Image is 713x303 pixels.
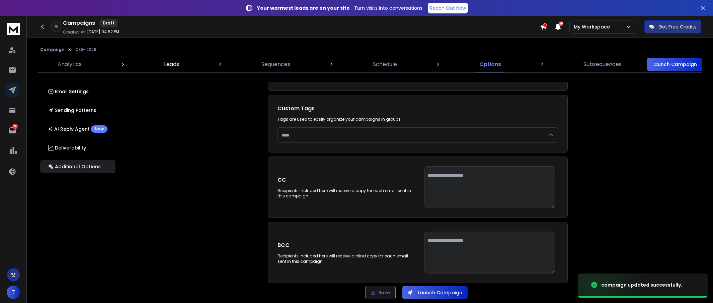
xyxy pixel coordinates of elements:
span: 50 [559,21,563,26]
button: T [7,286,20,299]
p: 0 % [55,25,58,29]
a: Subsequences [579,56,626,72]
p: Created At: [63,29,86,35]
button: AI Reply AgentNew [40,122,115,136]
p: – Turn visits into conversations [257,5,422,11]
p: Subsequences [583,60,622,68]
p: Reach Out Now [430,5,466,11]
p: Options [479,60,501,68]
p: Get Free Credits [658,23,697,30]
div: Recipients included here will receive a blind copy for each email sent in this campaign [278,253,411,264]
p: Tags are used to easily organize your campaigns in groups [278,117,558,122]
button: Email Settings [40,85,115,98]
p: Deliverability [48,144,86,151]
a: Analytics [54,56,86,72]
p: Leads [164,60,179,68]
h1: CC [278,176,411,184]
h1: Campaigns [63,19,95,27]
button: Launch Campaign [402,286,468,299]
div: New [91,125,107,133]
p: [DATE] 04:52 PM [87,29,119,35]
p: 24 [12,124,18,129]
p: Additional Options [48,163,101,170]
img: logo [7,23,20,35]
p: My Workspace [574,23,613,30]
button: Save [365,286,396,299]
button: Additional Options [40,160,115,173]
h1: Custom Tags [278,105,558,113]
a: Sequences [257,56,294,72]
div: Draft [99,19,118,27]
a: Options [475,56,505,72]
p: Schedule [373,60,397,68]
a: Reach Out Now [428,3,468,13]
p: Email Settings [48,88,89,95]
a: Schedule [369,56,401,72]
button: Deliverability [40,141,115,155]
button: Campaign [40,47,65,52]
button: Get Free Credits [644,20,701,34]
p: Sending Patterns [48,107,96,114]
strong: Your warmest leads are on your site [257,5,350,11]
button: Sending Patterns [40,104,115,117]
p: CES- 2026 [75,47,96,52]
a: 24 [6,124,19,137]
h1: BCC [278,241,411,249]
div: campaign updated successfully. [601,282,682,288]
div: Recipients included here will receive a copy for each email sent in this campaign [278,188,411,199]
a: Leads [160,56,183,72]
button: Launch Campaign [647,58,702,71]
p: Analytics [58,60,82,68]
p: Sequences [261,60,290,68]
p: AI Reply Agent [48,125,107,133]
